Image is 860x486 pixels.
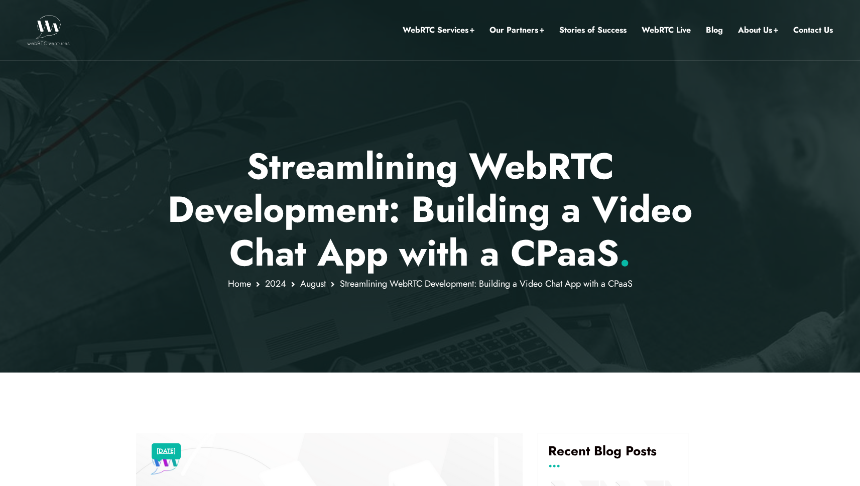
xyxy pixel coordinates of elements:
a: WebRTC Live [642,24,691,37]
a: Stories of Success [559,24,627,37]
a: Blog [706,24,723,37]
a: Home [228,277,251,290]
span: . [619,227,631,279]
a: August [300,277,326,290]
img: WebRTC.ventures [27,15,70,45]
p: Streamlining WebRTC Development: Building a Video Chat App with a CPaaS [136,145,724,275]
a: About Us [738,24,778,37]
a: WebRTC Services [403,24,474,37]
a: Our Partners [489,24,544,37]
a: [DATE] [157,445,176,458]
h4: Recent Blog Posts [548,443,678,466]
span: Streamlining WebRTC Development: Building a Video Chat App with a CPaaS [340,277,633,290]
a: 2024 [265,277,286,290]
a: Contact Us [793,24,833,37]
